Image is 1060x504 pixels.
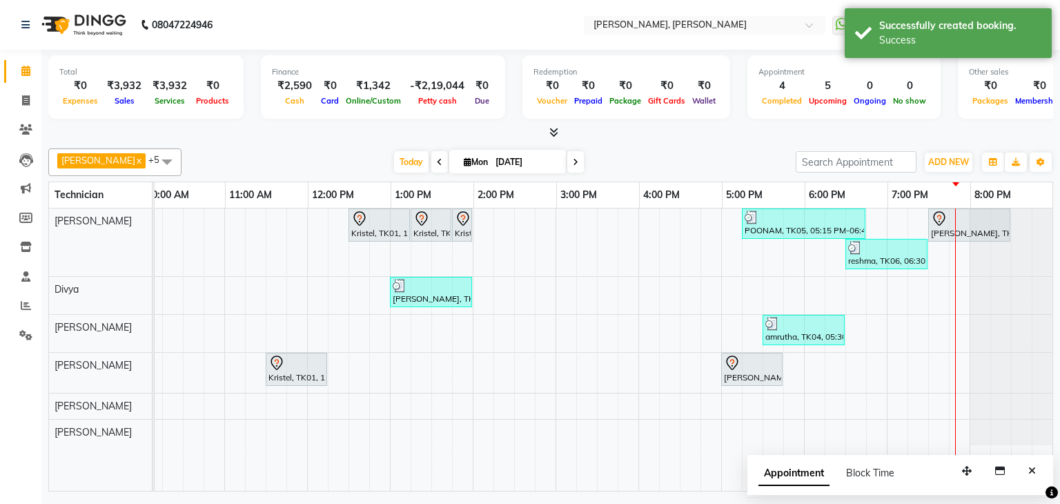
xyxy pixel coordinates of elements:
[805,96,850,106] span: Upcoming
[342,78,404,94] div: ₹1,342
[350,211,409,240] div: Kristel, TK01, 12:30 PM-01:15 PM, Nail Extension - Acrylic (Hand)
[796,151,916,173] input: Search Appointment
[850,78,890,94] div: 0
[55,400,132,412] span: [PERSON_NAME]
[571,78,606,94] div: ₹0
[267,355,326,384] div: Kristel, TK01, 11:30 AM-12:15 PM, Café H&F Pedicure
[111,96,138,106] span: Sales
[474,185,518,205] a: 2:00 PM
[470,78,494,94] div: ₹0
[453,211,471,240] div: Kristel, TK01, 01:45 PM-02:00 PM, Permanent Nail Paint - Solid Color (Toes)
[969,78,1012,94] div: ₹0
[890,96,930,106] span: No show
[533,96,571,106] span: Voucher
[55,215,132,227] span: [PERSON_NAME]
[758,78,805,94] div: 4
[394,151,429,173] span: Today
[59,96,101,106] span: Expenses
[689,78,719,94] div: ₹0
[971,185,1014,205] a: 8:00 PM
[317,96,342,106] span: Card
[193,96,233,106] span: Products
[61,155,135,166] span: [PERSON_NAME]
[491,152,560,173] input: 2025-09-01
[888,185,932,205] a: 7:00 PM
[879,33,1041,48] div: Success
[640,185,683,205] a: 4:00 PM
[723,355,781,384] div: [PERSON_NAME], TK02, 05:00 PM-05:45 PM, Permanent Nail Paint - Solid Color (Hand)
[193,78,233,94] div: ₹0
[928,157,969,167] span: ADD NEW
[533,66,719,78] div: Redemption
[391,279,471,305] div: [PERSON_NAME], TK03, 01:00 PM-02:00 PM, Permanent Nail Paint - French (Hand)
[1022,461,1042,482] button: Close
[764,317,843,343] div: amrutha, TK04, 05:30 PM-06:30 PM, Restoration - Removal of Extension (Hand)
[59,78,101,94] div: ₹0
[847,241,926,267] div: reshma, TK06, 06:30 PM-07:30 PM, Restoration - Removal of Extension (Hand)
[471,96,493,106] span: Due
[606,78,645,94] div: ₹0
[969,96,1012,106] span: Packages
[758,96,805,106] span: Completed
[930,211,1009,240] div: [PERSON_NAME], TK07, 07:30 PM-08:30 PM, Restoration - Removal of Extension (Hand)
[689,96,719,106] span: Wallet
[55,359,132,371] span: [PERSON_NAME]
[59,66,233,78] div: Total
[606,96,645,106] span: Package
[645,78,689,94] div: ₹0
[55,321,132,333] span: [PERSON_NAME]
[35,6,130,44] img: logo
[758,66,930,78] div: Appointment
[533,78,571,94] div: ₹0
[890,78,930,94] div: 0
[308,185,357,205] a: 12:00 PM
[143,185,193,205] a: 10:00 AM
[723,185,766,205] a: 5:00 PM
[282,96,308,106] span: Cash
[557,185,600,205] a: 3:00 PM
[147,78,193,94] div: ₹3,932
[55,283,79,295] span: Divya
[152,6,213,44] b: 08047224946
[571,96,606,106] span: Prepaid
[879,19,1041,33] div: Successfully created booking.
[391,185,435,205] a: 1:00 PM
[148,154,170,165] span: +5
[151,96,188,106] span: Services
[850,96,890,106] span: Ongoing
[404,78,470,94] div: -₹2,19,044
[101,78,147,94] div: ₹3,932
[55,188,104,201] span: Technician
[758,461,830,486] span: Appointment
[743,211,864,237] div: POONAM, TK05, 05:15 PM-06:45 PM, Permanent Nail Paint - French (Hand),Nail Art - 3d Art (Hand) (₹...
[805,78,850,94] div: 5
[805,185,849,205] a: 6:00 PM
[846,467,894,479] span: Block Time
[925,153,972,172] button: ADD NEW
[342,96,404,106] span: Online/Custom
[415,96,460,106] span: Petty cash
[645,96,689,106] span: Gift Cards
[272,66,494,78] div: Finance
[317,78,342,94] div: ₹0
[135,155,141,166] a: x
[55,426,132,438] span: [PERSON_NAME]
[460,157,491,167] span: Mon
[412,211,450,240] div: Kristel, TK01, 01:15 PM-01:45 PM, Permanent Nail Paint - Solid Color (Hand)
[272,78,317,94] div: ₹2,590
[226,185,275,205] a: 11:00 AM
